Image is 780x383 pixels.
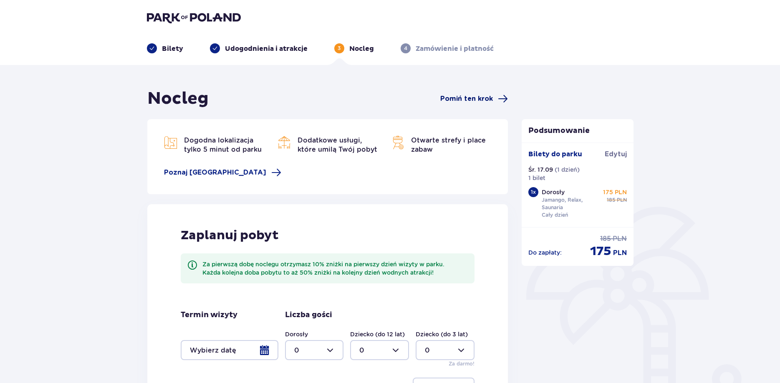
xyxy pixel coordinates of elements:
[528,187,538,197] div: 1 x
[613,248,627,258] p: PLN
[522,126,634,136] p: Podsumowanie
[225,44,308,53] p: Udogodnienia i atrakcje
[440,94,508,104] a: Pomiń ten krok
[404,45,407,52] p: 4
[162,44,183,53] p: Bilety
[181,310,237,320] p: Termin wizyty
[164,168,266,177] span: Poznaj [GEOGRAPHIC_DATA]
[349,44,374,53] p: Nocleg
[449,360,475,368] p: Za darmo!
[164,136,177,149] img: Map Icon
[605,150,627,159] a: Edytuj
[338,45,341,52] p: 3
[542,188,565,196] p: Dorosły
[184,136,262,153] span: Dogodna lokalizacja tylko 5 minut od parku
[278,136,291,149] img: Bar Icon
[528,165,553,174] p: Śr. 17.09
[147,12,241,23] img: Park of Poland logo
[147,88,209,109] h1: Nocleg
[164,168,281,178] a: Poznaj [GEOGRAPHIC_DATA]
[617,196,627,204] p: PLN
[528,174,545,182] p: 1 bilet
[528,248,562,257] p: Do zapłaty :
[542,196,599,211] p: Jamango, Relax, Saunaria
[555,165,580,174] p: ( 1 dzień )
[607,196,615,204] p: 185
[298,136,377,153] span: Dodatkowe usługi, które umilą Twój pobyt
[411,136,486,153] span: Otwarte strefy i place zabaw
[350,330,405,338] label: Dziecko (do 12 lat)
[603,188,627,196] p: 175 PLN
[285,310,332,320] p: Liczba gości
[416,330,468,338] label: Dziecko (do 3 lat)
[202,260,468,277] div: Za pierwszą dobę noclegu otrzymasz 10% zniżki na pierwszy dzień wizyty w parku. Każda kolejna dob...
[600,234,611,243] p: 185
[542,211,568,219] p: Cały dzień
[528,150,582,159] p: Bilety do parku
[285,330,308,338] label: Dorosły
[590,243,611,259] p: 175
[613,234,627,243] p: PLN
[181,228,279,243] p: Zaplanuj pobyt
[440,94,493,103] span: Pomiń ten krok
[416,44,494,53] p: Zamówienie i płatność
[391,136,404,149] img: Map Icon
